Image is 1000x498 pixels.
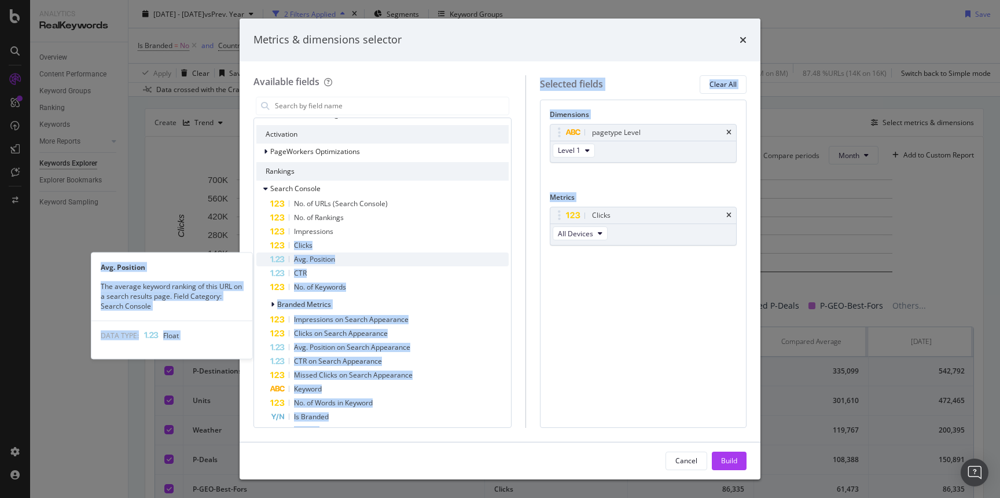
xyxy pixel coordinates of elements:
span: PageWorkers Optimizations [270,147,360,156]
div: pagetype Level [592,127,641,138]
span: All Devices [558,229,593,239]
span: No. of Keywords [294,282,346,292]
span: Level 1 [558,145,580,155]
div: times [726,129,731,136]
span: No. of Words in Keyword [294,398,373,408]
span: No. of Rankings [294,213,344,222]
input: Search by field name [274,97,509,115]
div: Open Intercom Messenger [961,459,988,486]
span: Avg. Position on Search Appearance [294,342,410,352]
div: Cancel [675,456,697,466]
span: CTR on Search Appearance [294,356,382,366]
span: Impressions [294,226,333,236]
span: Search Console [270,184,321,193]
div: Build [721,456,737,466]
button: Cancel [666,452,707,470]
span: Impressions on Search Appearance [294,314,409,324]
div: ClickstimesAll Devices [550,207,737,246]
span: Clicks on Search Appearance [294,328,388,338]
div: Clear All [709,79,737,89]
div: times [726,212,731,219]
button: All Devices [553,226,608,240]
div: Activation [256,125,509,144]
div: Avg. Position [91,262,252,272]
div: Rankings [256,162,509,181]
div: Dimensions [550,109,737,124]
div: Available fields [253,75,319,88]
button: Clear All [700,75,747,94]
div: The average keyword ranking of this URL on a search results page. Field Category: Search Console [91,281,252,311]
div: times [740,32,747,47]
span: CTR [294,268,307,278]
span: Avg. Position [294,254,335,264]
div: Metrics & dimensions selector [253,32,402,47]
div: modal [240,19,760,479]
span: Missed Clicks on Search Appearance [294,370,413,380]
span: Is Branded [294,412,329,422]
button: Build [712,452,747,470]
div: Selected fields [540,78,603,91]
span: No. of URLs (Search Console) [294,199,388,208]
div: Metrics [550,192,737,207]
div: pagetype LeveltimesLevel 1 [550,124,737,163]
span: Keyword [294,384,322,394]
button: Level 1 [553,144,595,158]
div: Clicks [592,210,611,221]
span: Branded Metrics [277,299,331,309]
span: Clicks [294,240,312,250]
